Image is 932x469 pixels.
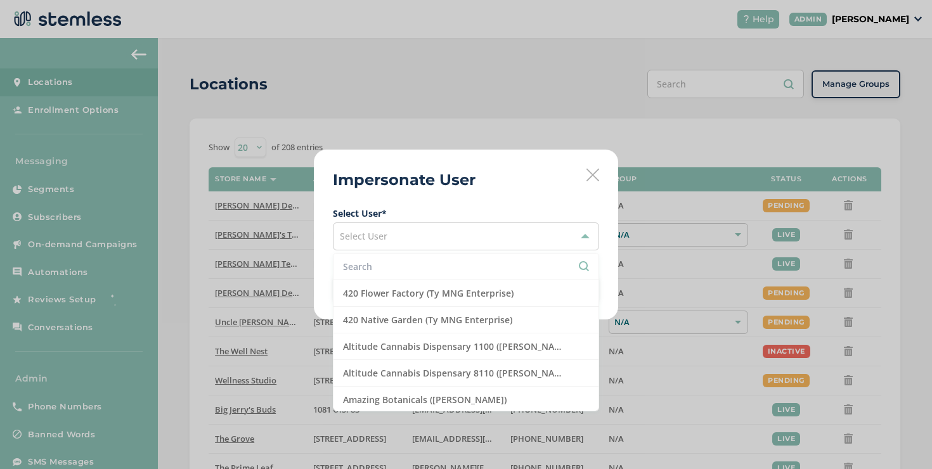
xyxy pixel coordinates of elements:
li: 420 Native Garden (Ty MNG Enterprise) [333,307,599,333]
li: 420 Flower Factory (Ty MNG Enterprise) [333,280,599,307]
label: Select User [333,207,599,220]
li: Amazing Botanicals ([PERSON_NAME]) [333,387,599,413]
li: Altitude Cannabis Dispensary 1100 ([PERSON_NAME]) [333,333,599,360]
h2: Impersonate User [333,169,476,191]
li: Altitude Cannabis Dispensary 8110 ([PERSON_NAME]) [333,360,599,387]
span: Select User [340,230,387,242]
iframe: Chat Widget [869,408,932,469]
input: Search [343,260,589,273]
